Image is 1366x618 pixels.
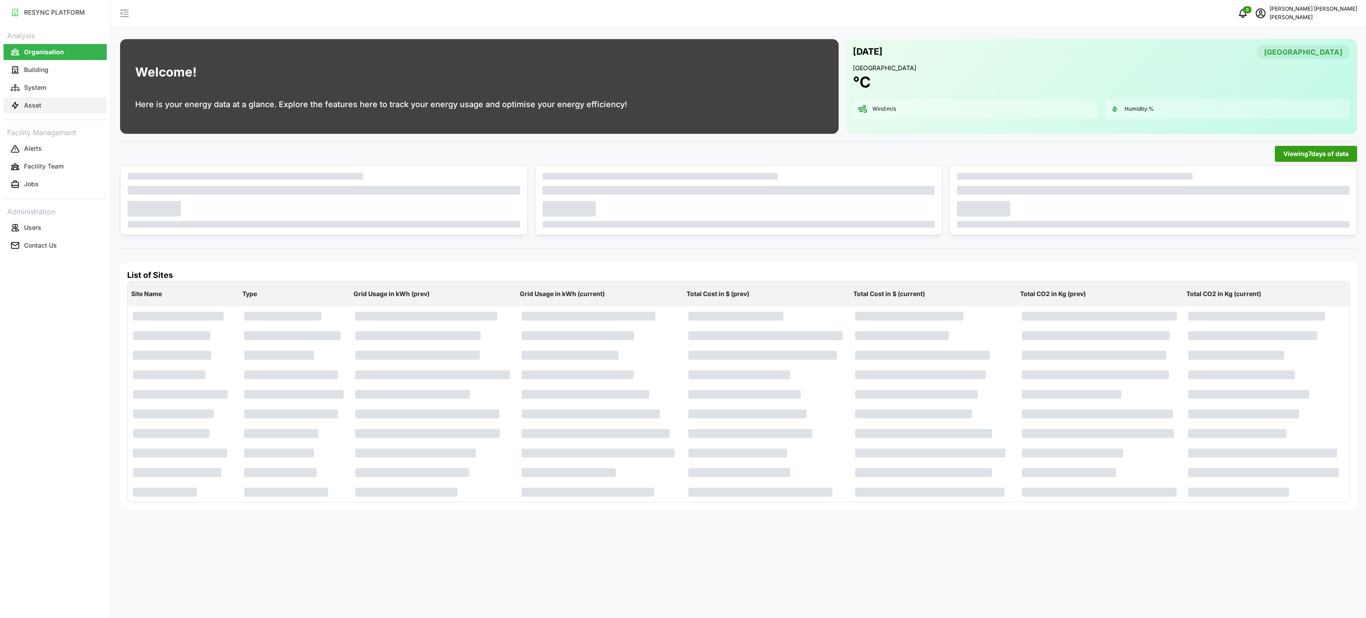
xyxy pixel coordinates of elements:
[1252,4,1270,22] button: schedule
[4,220,107,236] button: Users
[4,237,107,253] button: Contact Us
[685,282,848,305] p: Total Cost in $ (prev)
[4,140,107,158] a: Alerts
[4,141,107,157] button: Alerts
[127,269,1350,281] h4: List of Sites
[4,176,107,193] a: Jobs
[4,125,107,138] p: Facility Management
[352,282,515,305] p: Grid Usage in kWh (prev)
[24,8,85,17] p: RESYNC PLATFORM
[1270,5,1357,13] p: [PERSON_NAME] [PERSON_NAME]
[1275,146,1357,162] button: Viewing7days of data
[24,83,46,92] p: System
[129,282,237,305] p: Site Name
[1018,282,1181,305] p: Total CO2 in Kg (prev)
[4,61,107,79] a: Building
[4,28,107,41] p: Analysis
[1125,105,1154,113] p: Humidity: %
[4,43,107,61] a: Organisation
[4,4,107,20] button: RESYNC PLATFORM
[853,72,871,92] h1: °C
[241,282,348,305] p: Type
[24,180,39,189] p: Jobs
[872,105,896,113] p: Wind: m/s
[24,65,48,74] p: Building
[4,79,107,96] a: System
[1270,13,1357,22] p: [PERSON_NAME]
[24,144,42,153] p: Alerts
[4,237,107,254] a: Contact Us
[4,159,107,175] button: Facility Team
[24,48,64,56] p: Organisation
[518,282,681,305] p: Grid Usage in kWh (current)
[852,282,1015,305] p: Total Cost in $ (current)
[24,162,64,171] p: Facility Team
[4,177,107,193] button: Jobs
[1246,7,1249,13] span: 0
[1234,4,1252,22] button: notifications
[1185,282,1348,305] p: Total CO2 in Kg (current)
[853,44,883,59] p: [DATE]
[4,158,107,176] a: Facility Team
[4,97,107,113] button: Asset
[24,101,41,110] p: Asset
[24,241,57,250] p: Contact Us
[4,62,107,78] button: Building
[4,44,107,60] button: Organisation
[135,98,627,111] p: Here is your energy data at a glance. Explore the features here to track your energy usage and op...
[1264,45,1342,59] span: [GEOGRAPHIC_DATA]
[135,63,197,82] h1: Welcome!
[4,205,107,217] p: Administration
[4,4,107,21] a: RESYNC PLATFORM
[24,223,41,232] p: Users
[4,80,107,96] button: System
[1283,146,1349,161] span: Viewing 7 days of data
[4,219,107,237] a: Users
[4,96,107,114] a: Asset
[853,64,1350,72] p: [GEOGRAPHIC_DATA]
